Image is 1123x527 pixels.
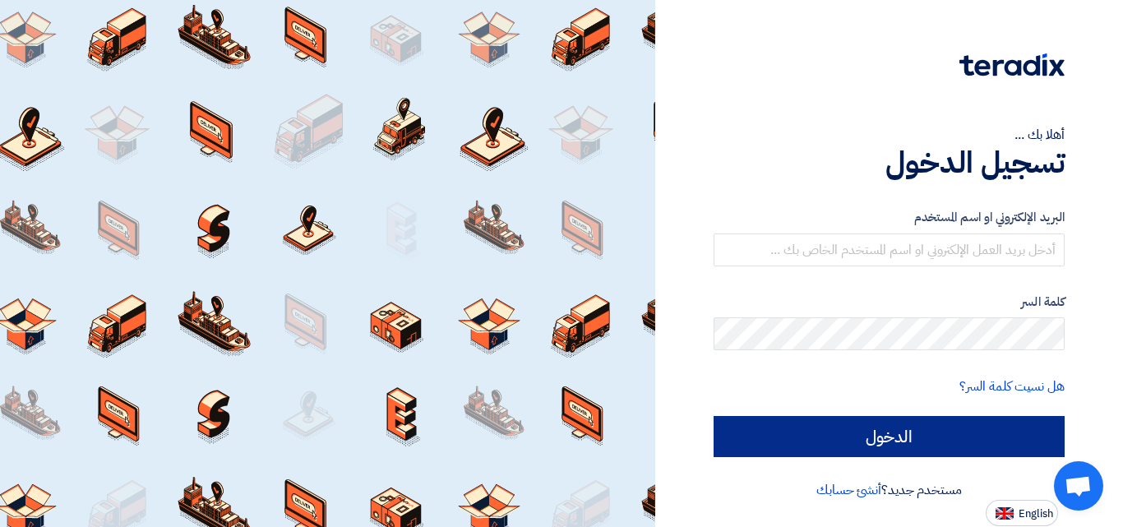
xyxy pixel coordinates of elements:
[714,480,1065,500] div: مستخدم جديد؟
[959,377,1065,396] a: هل نسيت كلمة السر؟
[996,507,1014,520] img: en-US.png
[714,233,1065,266] input: أدخل بريد العمل الإلكتروني او اسم المستخدم الخاص بك ...
[1019,508,1053,520] span: English
[986,500,1058,526] button: English
[714,145,1065,181] h1: تسجيل الدخول
[959,53,1065,76] img: Teradix logo
[714,125,1065,145] div: أهلا بك ...
[714,293,1065,312] label: كلمة السر
[1054,461,1103,511] div: Open chat
[816,480,881,500] a: أنشئ حسابك
[714,416,1065,457] input: الدخول
[714,208,1065,227] label: البريد الإلكتروني او اسم المستخدم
